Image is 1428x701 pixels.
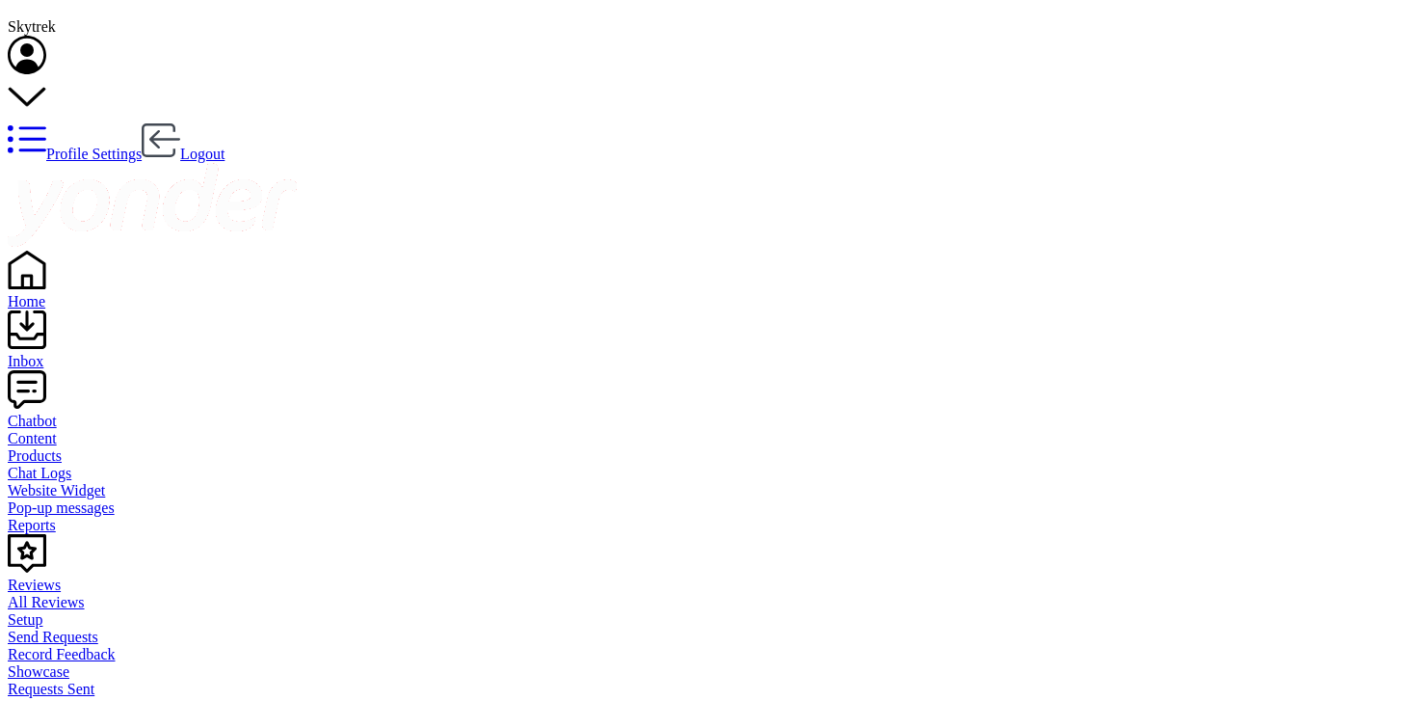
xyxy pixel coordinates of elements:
[142,146,225,162] a: Logout
[8,18,1420,36] div: Skytrek
[8,293,1420,310] div: Home
[8,629,1420,646] a: Send Requests
[8,681,1420,698] a: Requests Sent
[8,146,142,162] a: Profile Settings
[8,395,1420,430] a: Chatbot
[8,163,297,247] img: yonder-white-logo.png
[8,559,1420,594] a: Reviews
[8,517,1420,534] a: Reports
[8,276,1420,310] a: Home
[8,447,1420,465] a: Products
[8,413,1420,430] div: Chatbot
[8,646,1420,663] a: Record Feedback
[8,577,1420,594] div: Reviews
[8,482,1420,499] a: Website Widget
[8,430,1420,447] a: Content
[8,353,1420,370] div: Inbox
[8,499,1420,517] a: Pop-up messages
[8,663,1420,681] a: Showcase
[8,594,1420,611] a: All Reviews
[8,465,1420,482] a: Chat Logs
[8,336,1420,370] a: Inbox
[8,611,1420,629] a: Setup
